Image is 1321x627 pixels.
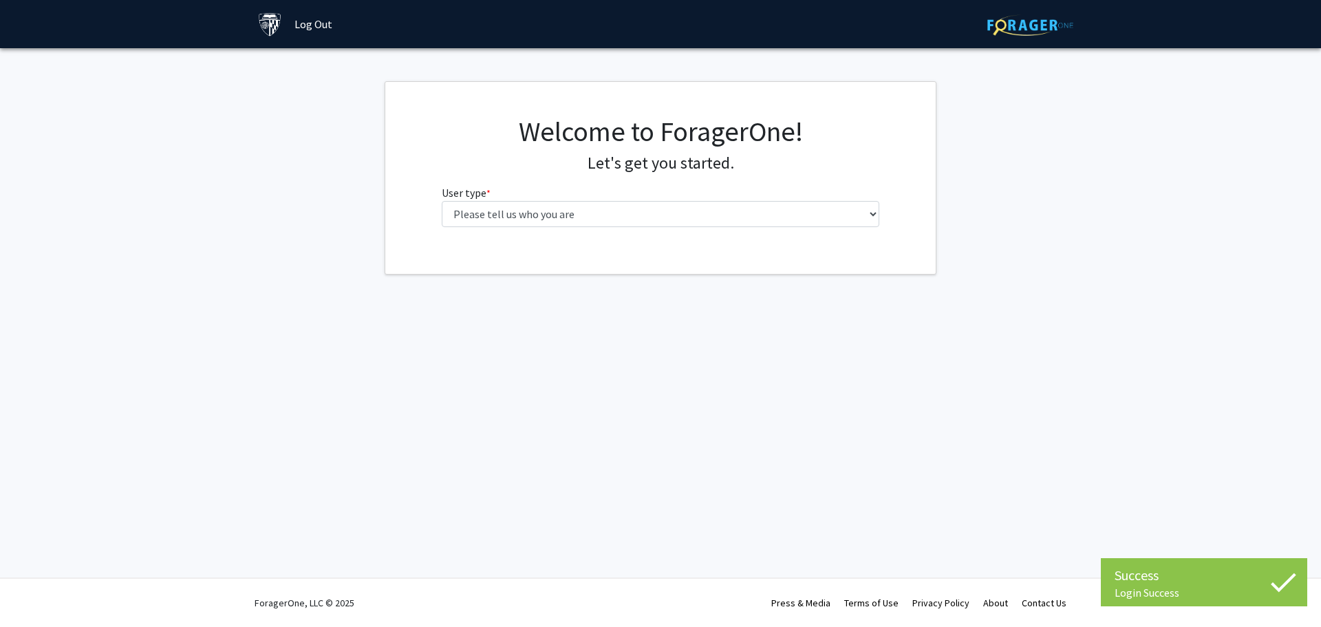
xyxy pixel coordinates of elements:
a: Press & Media [771,597,830,609]
iframe: Chat [10,565,58,617]
a: Terms of Use [844,597,899,609]
a: Privacy Policy [912,597,969,609]
div: ForagerOne, LLC © 2025 [255,579,354,627]
h4: Let's get you started. [442,153,880,173]
a: Contact Us [1022,597,1066,609]
img: ForagerOne Logo [987,14,1073,36]
div: Login Success [1115,586,1293,599]
h1: Welcome to ForagerOne! [442,115,880,148]
label: User type [442,184,491,201]
div: Success [1115,565,1293,586]
a: About [983,597,1008,609]
img: Johns Hopkins University Logo [258,12,282,36]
